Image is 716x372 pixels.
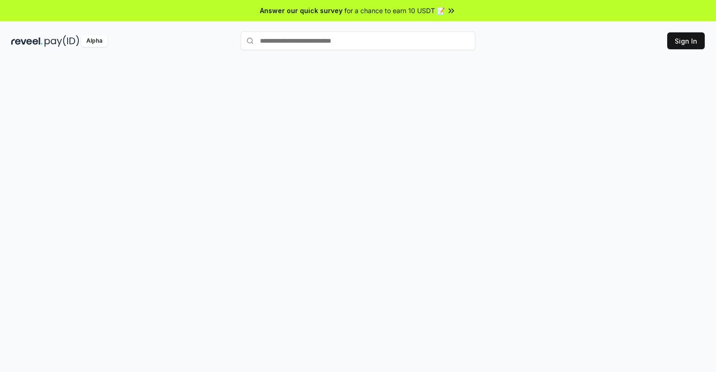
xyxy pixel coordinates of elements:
[11,35,43,47] img: reveel_dark
[667,32,705,49] button: Sign In
[45,35,79,47] img: pay_id
[260,6,343,15] span: Answer our quick survey
[344,6,445,15] span: for a chance to earn 10 USDT 📝
[81,35,107,47] div: Alpha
